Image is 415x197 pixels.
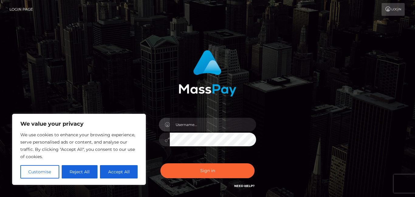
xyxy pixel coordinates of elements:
button: Accept All [100,165,138,178]
a: Login Page [9,3,33,16]
a: Need Help? [234,184,255,188]
div: We value your privacy [12,114,146,185]
button: Sign in [160,163,255,178]
input: Username... [170,118,256,131]
img: MassPay Login [179,50,236,97]
a: Login [382,3,405,16]
button: Customise [20,165,59,178]
button: Reject All [62,165,98,178]
p: We use cookies to enhance your browsing experience, serve personalised ads or content, and analys... [20,131,138,160]
p: We value your privacy [20,120,138,127]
